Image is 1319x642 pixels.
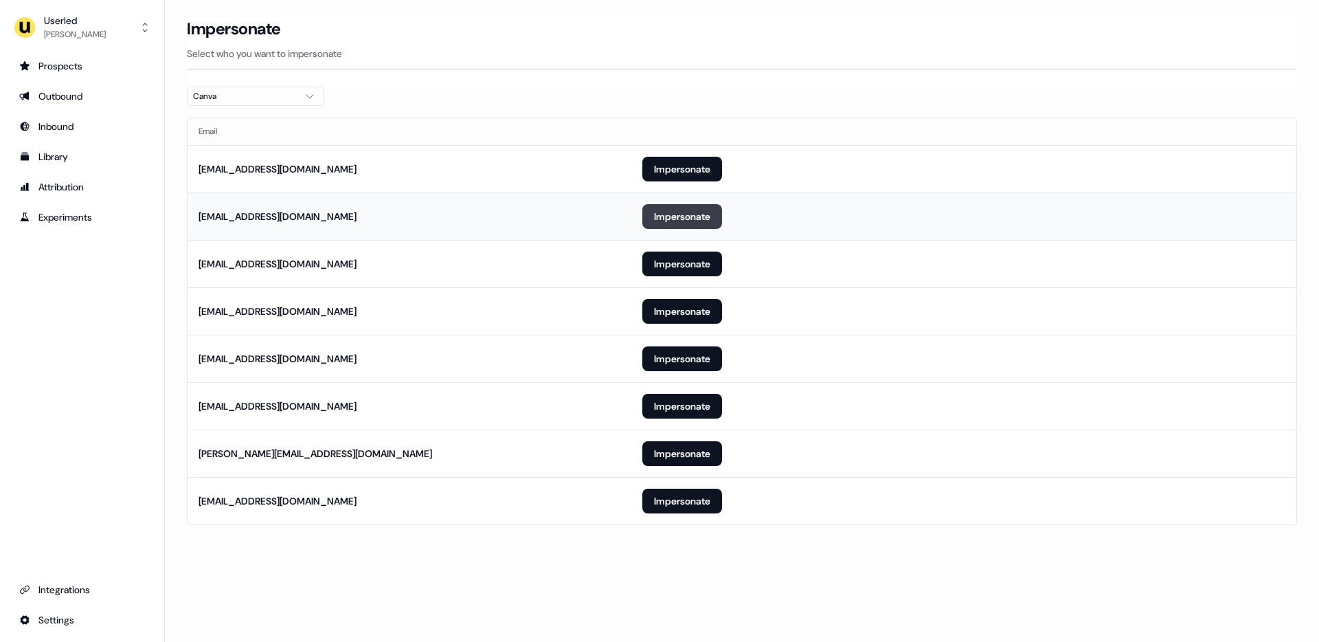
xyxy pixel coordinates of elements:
[19,150,145,164] div: Library
[642,157,722,181] button: Impersonate
[11,176,153,198] a: Go to attribution
[44,27,106,41] div: [PERSON_NAME]
[19,89,145,103] div: Outbound
[11,115,153,137] a: Go to Inbound
[11,11,153,44] button: Userled[PERSON_NAME]
[11,579,153,601] a: Go to integrations
[19,210,145,224] div: Experiments
[199,162,357,176] div: [EMAIL_ADDRESS][DOMAIN_NAME]
[11,609,153,631] a: Go to integrations
[193,89,296,103] div: Canva
[642,252,722,276] button: Impersonate
[19,583,145,597] div: Integrations
[199,305,357,318] div: [EMAIL_ADDRESS][DOMAIN_NAME]
[642,346,722,371] button: Impersonate
[199,210,357,223] div: [EMAIL_ADDRESS][DOMAIN_NAME]
[187,87,324,106] button: Canva
[19,613,145,627] div: Settings
[11,146,153,168] a: Go to templates
[642,299,722,324] button: Impersonate
[199,399,357,413] div: [EMAIL_ADDRESS][DOMAIN_NAME]
[187,19,281,39] h3: Impersonate
[199,352,357,366] div: [EMAIL_ADDRESS][DOMAIN_NAME]
[199,257,357,271] div: [EMAIL_ADDRESS][DOMAIN_NAME]
[187,47,1297,60] p: Select who you want to impersonate
[11,85,153,107] a: Go to outbound experience
[642,394,722,419] button: Impersonate
[199,447,432,461] div: [PERSON_NAME][EMAIL_ADDRESS][DOMAIN_NAME]
[642,204,722,229] button: Impersonate
[199,494,357,508] div: [EMAIL_ADDRESS][DOMAIN_NAME]
[44,14,106,27] div: Userled
[19,120,145,133] div: Inbound
[19,59,145,73] div: Prospects
[19,180,145,194] div: Attribution
[188,118,631,145] th: Email
[642,489,722,513] button: Impersonate
[11,206,153,228] a: Go to experiments
[11,55,153,77] a: Go to prospects
[642,441,722,466] button: Impersonate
